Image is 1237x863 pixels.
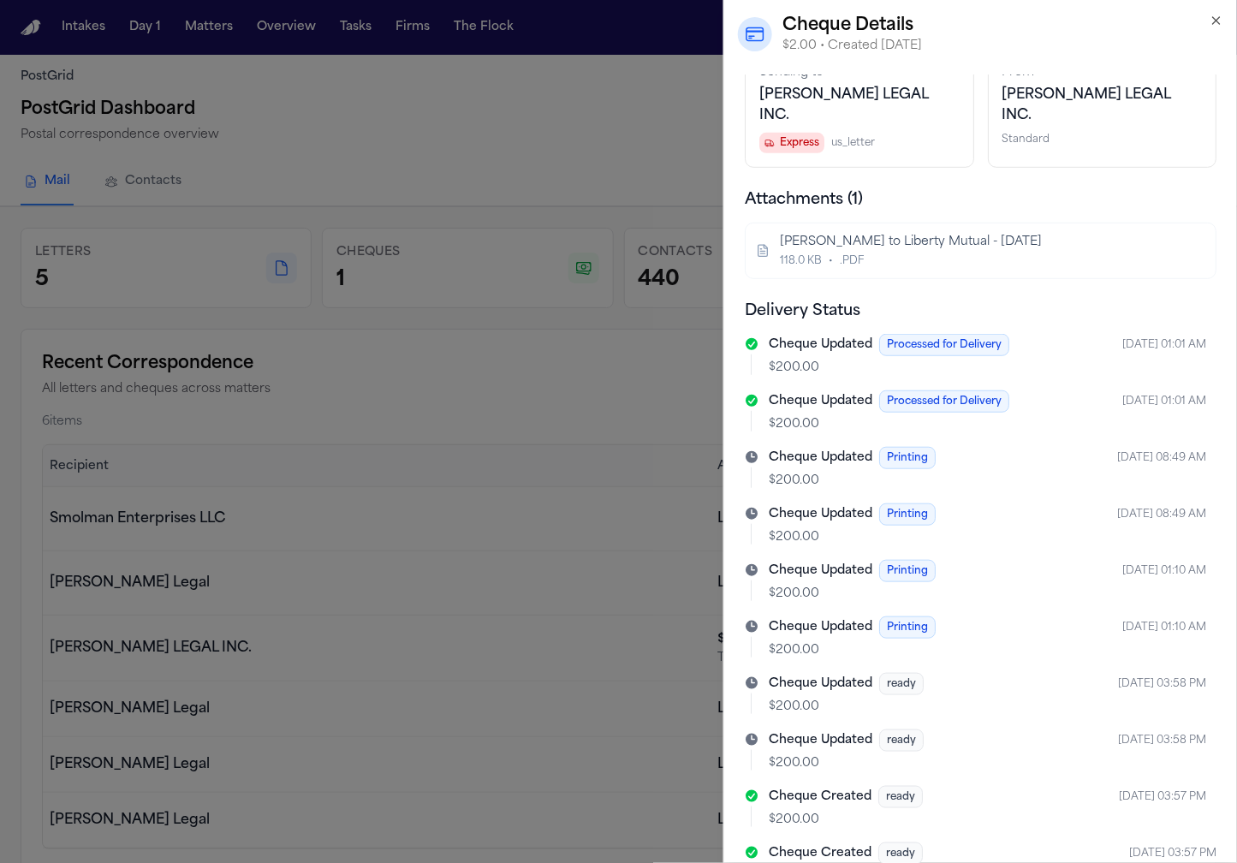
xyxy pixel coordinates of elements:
[879,673,924,695] span: ready
[829,254,833,268] span: •
[769,676,872,693] p: Cheque Updated
[879,390,1009,413] span: Processed for Delivery
[745,223,1216,279] div: View artifact details for A. McVicar - LOR to Liberty Mutual - 8.8.25
[1117,508,1206,521] p: [DATE] 08:49 AM
[769,845,871,862] p: Cheque Created
[1002,88,1171,122] span: Contact ID: 2ba47573-ac41-4aea-b98c-a367e53c11bf
[769,619,872,636] p: Cheque Updated
[769,393,872,410] p: Cheque Updated
[769,699,1206,716] p: $200.00
[1118,677,1206,691] p: [DATE] 03:58 PM
[745,300,1216,324] h3: Delivery Status
[769,473,1206,490] p: $200.00
[769,642,1206,659] p: $200.00
[831,136,875,150] span: us_letter
[879,729,924,752] span: ready
[1122,621,1206,634] p: [DATE] 01:10 AM
[769,562,872,580] p: Cheque Updated
[759,133,824,153] span: Express
[769,529,1206,546] p: $200.00
[769,449,872,467] p: Cheque Updated
[1122,338,1206,352] p: [DATE] 01:01 AM
[879,616,936,639] span: Printing
[769,416,1206,433] p: $200.00
[878,786,923,808] span: ready
[759,88,928,122] span: Contact ID: 2ba47573-ac41-4aea-b98c-a367e53c11bf
[782,14,1223,38] h2: Cheque Details
[769,506,872,523] p: Cheque Updated
[769,732,872,749] p: Cheque Updated
[879,560,936,582] span: Printing
[840,254,864,268] span: .PDF
[1002,133,1203,146] div: Standard
[769,360,1206,377] p: $200.00
[780,254,822,268] span: 118.0 KB
[769,789,871,806] p: Cheque Created
[1122,564,1206,578] p: [DATE] 01:10 AM
[769,336,872,354] p: Cheque Updated
[1122,395,1206,408] p: [DATE] 01:01 AM
[1129,847,1216,860] p: [DATE] 03:57 PM
[769,586,1206,603] p: $200.00
[780,234,1178,251] div: A. McVicar - LOR to Liberty Mutual - 8.8.25
[879,503,936,526] span: Printing
[769,755,1206,772] p: $200.00
[769,812,1206,829] p: $200.00
[1119,790,1206,804] p: [DATE] 03:57 PM
[1117,451,1206,465] p: [DATE] 08:49 AM
[782,38,1223,55] p: $2.00 • Created [DATE]
[745,188,1216,212] h3: Attachments ( 1 )
[1118,734,1206,747] p: [DATE] 03:58 PM
[879,334,1009,356] span: Processed for Delivery
[879,447,936,469] span: Printing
